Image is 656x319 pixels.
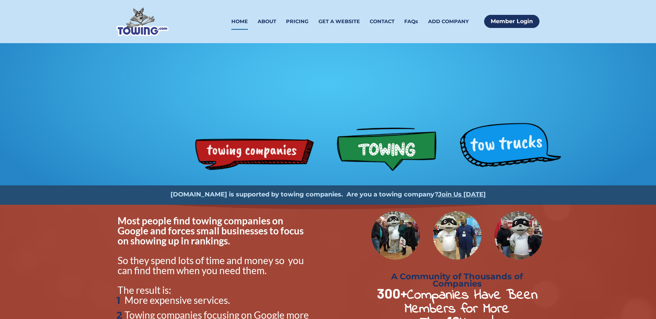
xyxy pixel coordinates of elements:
[124,294,230,306] span: More expensive services.
[438,191,486,198] a: Join Us [DATE]
[118,254,306,276] span: So they spend lots of time and money so you can find them when you need them.
[117,7,168,36] img: Towing.com Logo
[258,13,276,30] a: ABOUT
[231,13,248,30] a: HOME
[170,191,438,198] strong: [DOMAIN_NAME] is supported by towing companies. Are you a towing company?
[118,284,171,296] span: The result is:
[404,13,418,30] a: FAQs
[391,271,525,289] strong: A Community of Thousands of Companies
[370,13,395,30] a: CONTACT
[407,285,537,306] strong: Companies Have Been
[377,285,407,301] strong: 300+
[118,215,305,246] span: Most people find towing companies on Google and forces small businesses to focus on showing up in...
[428,13,469,30] a: ADD COMPANY
[286,13,308,30] a: PRICING
[484,15,539,28] a: Member Login
[318,13,360,30] a: GET A WEBSITE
